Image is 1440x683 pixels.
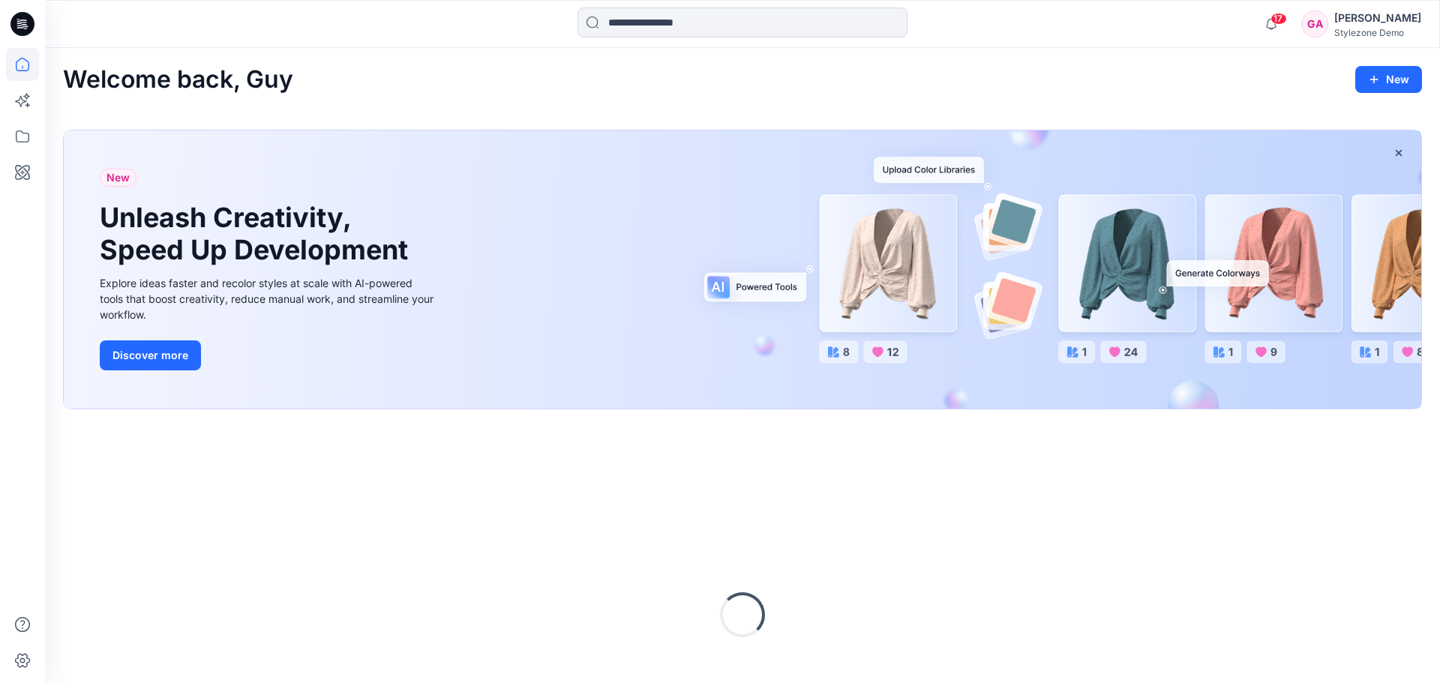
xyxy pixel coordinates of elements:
a: Discover more [100,340,437,370]
div: [PERSON_NAME] [1334,9,1421,27]
button: New [1355,66,1422,93]
span: 17 [1270,13,1287,25]
button: Discover more [100,340,201,370]
div: Stylezone Demo [1334,27,1421,38]
h2: Welcome back, Guy [63,66,293,94]
div: GA [1301,10,1328,37]
div: Explore ideas faster and recolor styles at scale with AI-powered tools that boost creativity, red... [100,275,437,322]
span: New [106,169,130,187]
h1: Unleash Creativity, Speed Up Development [100,202,415,266]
